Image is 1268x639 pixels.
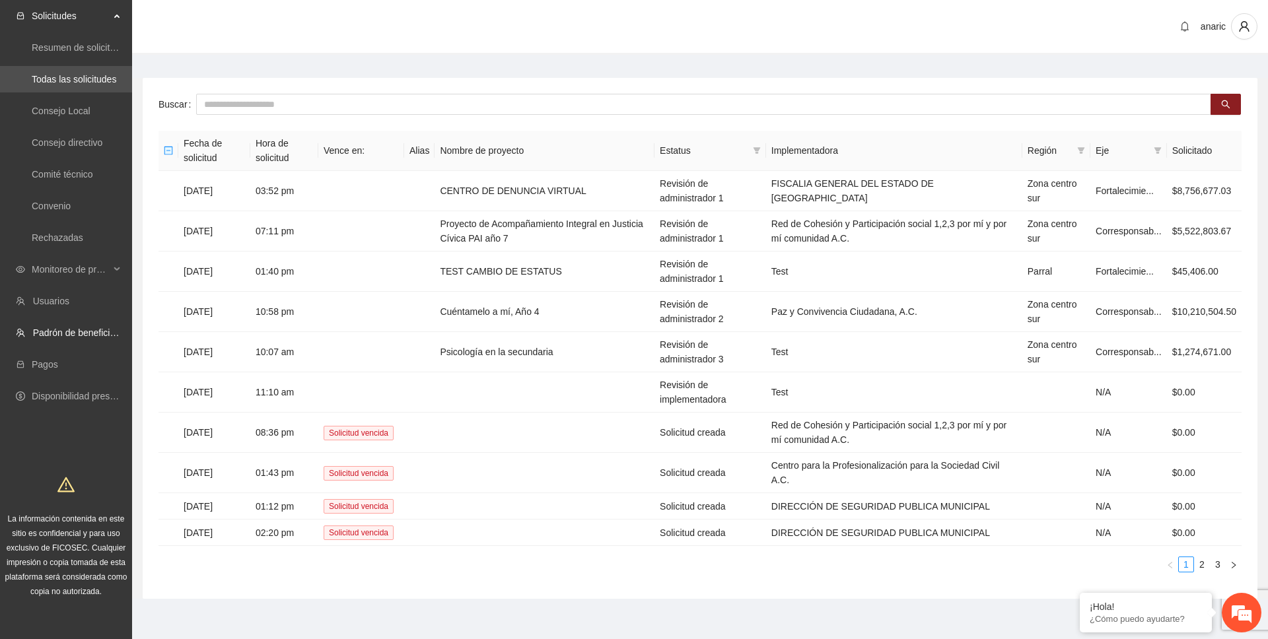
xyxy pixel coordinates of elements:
td: [DATE] [178,493,250,520]
li: 2 [1194,556,1210,572]
button: left [1162,556,1178,572]
span: Corresponsab... [1096,347,1162,357]
a: Disponibilidad presupuestal [32,391,145,401]
span: Solicitudes [32,3,110,29]
td: Revisión de administrador 2 [654,292,766,332]
a: Consejo directivo [32,137,102,148]
li: 1 [1178,556,1194,572]
td: 01:43 pm [250,453,318,493]
span: filter [750,141,763,160]
td: 01:12 pm [250,493,318,520]
td: CENTRO DE DENUNCIA VIRTUAL [435,171,654,211]
span: La información contenida en este sitio es confidencial y para uso exclusivo de FICOSEC. Cualquier... [5,514,127,596]
li: Previous Page [1162,556,1178,572]
span: Solicitud vencida [324,466,394,481]
a: Rechazadas [32,232,83,243]
td: Zona centro sur [1022,332,1090,372]
td: Proyecto de Acompañamiento Integral en Justicia Cívica PAI año 7 [435,211,654,252]
a: Convenio [32,201,71,211]
a: 2 [1195,557,1209,572]
span: Región [1028,143,1072,158]
td: 03:52 pm [250,171,318,211]
th: Nombre de proyecto [435,131,654,171]
span: anaric [1201,21,1226,32]
td: Cuéntamelo a mí, Año 4 [435,292,654,332]
button: right [1226,556,1242,572]
td: Zona centro sur [1022,171,1090,211]
td: Psicología en la secundaria [435,332,654,372]
td: 01:40 pm [250,252,318,292]
span: Estatus [660,143,748,158]
td: N/A [1090,413,1167,453]
td: Solicitud creada [654,413,766,453]
td: TEST CAMBIO DE ESTATUS [435,252,654,292]
span: filter [753,147,761,154]
td: 02:20 pm [250,520,318,546]
td: Revisión de administrador 1 [654,171,766,211]
span: filter [1074,141,1088,160]
span: Fortalecimie... [1096,185,1154,196]
li: 3 [1210,556,1226,572]
td: $0.00 [1167,493,1242,520]
span: filter [1077,147,1085,154]
td: Revisión de administrador 1 [654,252,766,292]
td: Revisión de implementadora [654,372,766,413]
td: 10:07 am [250,332,318,372]
a: Usuarios [33,296,69,306]
td: [DATE] [178,372,250,413]
td: N/A [1090,372,1167,413]
td: $10,210,504.50 [1167,292,1242,332]
td: $0.00 [1167,520,1242,546]
span: Solicitud vencida [324,499,394,514]
td: 10:58 pm [250,292,318,332]
th: Alias [404,131,435,171]
a: Todas las solicitudes [32,74,116,84]
th: Fecha de solicitud [178,131,250,171]
div: ¡Hola! [1090,601,1202,612]
td: DIRECCIÓN DE SEGURIDAD PUBLICA MUNICIPAL [766,520,1022,546]
td: Parral [1022,252,1090,292]
a: Comité técnico [32,169,93,180]
span: filter [1151,141,1164,160]
td: Paz y Convivencia Ciudadana, A.C. [766,292,1022,332]
li: Next Page [1226,556,1242,572]
td: Revisión de administrador 1 [654,211,766,252]
th: Vence en: [318,131,404,171]
td: Test [766,332,1022,372]
td: Red de Cohesión y Participación social 1,2,3 por mí y por mí comunidad A.C. [766,413,1022,453]
a: 3 [1211,557,1225,572]
td: $5,522,803.67 [1167,211,1242,252]
td: N/A [1090,453,1167,493]
a: Pagos [32,359,58,370]
span: inbox [16,11,25,20]
td: Revisión de administrador 3 [654,332,766,372]
td: 11:10 am [250,372,318,413]
td: Test [766,252,1022,292]
a: Padrón de beneficiarios [33,327,130,338]
td: $0.00 [1167,372,1242,413]
span: Monitoreo de proyectos [32,256,110,283]
td: FISCALIA GENERAL DEL ESTADO DE [GEOGRAPHIC_DATA] [766,171,1022,211]
td: [DATE] [178,292,250,332]
td: $1,274,671.00 [1167,332,1242,372]
a: Consejo Local [32,106,90,116]
td: 07:11 pm [250,211,318,252]
td: $8,756,677.03 [1167,171,1242,211]
td: Solicitud creada [654,453,766,493]
button: search [1211,94,1241,115]
td: [DATE] [178,171,250,211]
span: Eje [1096,143,1148,158]
td: Centro para la Profesionalización para la Sociedad Civil A.C. [766,453,1022,493]
td: $0.00 [1167,453,1242,493]
span: search [1221,100,1230,110]
span: user [1232,20,1257,32]
td: N/A [1090,493,1167,520]
th: Solicitado [1167,131,1242,171]
td: $0.00 [1167,413,1242,453]
td: [DATE] [178,520,250,546]
td: [DATE] [178,211,250,252]
span: minus-square [164,146,173,155]
button: bell [1174,16,1195,37]
span: eye [16,265,25,274]
td: Zona centro sur [1022,211,1090,252]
